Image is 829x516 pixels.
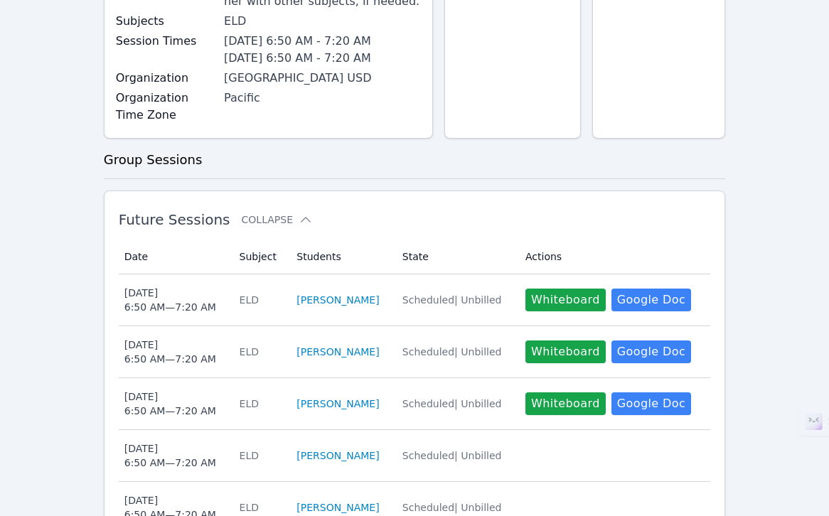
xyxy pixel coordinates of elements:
a: [PERSON_NAME] [296,345,379,359]
button: Whiteboard [525,289,606,311]
div: [DATE] 6:50 AM — 7:20 AM [124,441,216,470]
span: Scheduled | Unbilled [402,502,502,513]
div: [DATE] 6:50 AM — 7:20 AM [124,286,216,314]
a: [PERSON_NAME] [296,448,379,463]
span: Scheduled | Unbilled [402,294,502,306]
div: ELD [240,397,280,411]
button: Collapse [242,213,313,227]
th: Subject [231,240,289,274]
a: Google Doc [611,340,691,363]
tr: [DATE]6:50 AM—7:20 AMELD[PERSON_NAME]Scheduled| Unbilled [119,430,711,482]
a: [PERSON_NAME] [296,500,379,515]
th: State [394,240,517,274]
div: Pacific [224,90,421,107]
label: Organization [116,70,215,87]
li: [DATE] 6:50 AM - 7:20 AM [224,50,421,67]
a: Google Doc [611,392,691,415]
li: [DATE] 6:50 AM - 7:20 AM [224,33,421,50]
th: Date [119,240,231,274]
tr: [DATE]6:50 AM—7:20 AMELD[PERSON_NAME]Scheduled| UnbilledWhiteboardGoogle Doc [119,326,711,378]
th: Students [288,240,394,274]
tr: [DATE]6:50 AM—7:20 AMELD[PERSON_NAME]Scheduled| UnbilledWhiteboardGoogle Doc [119,274,711,326]
div: [DATE] 6:50 AM — 7:20 AM [124,338,216,366]
div: ELD [240,448,280,463]
div: ELD [240,500,280,515]
tr: [DATE]6:50 AM—7:20 AMELD[PERSON_NAME]Scheduled| UnbilledWhiteboardGoogle Doc [119,378,711,430]
button: Whiteboard [525,340,606,363]
h3: Group Sessions [104,150,726,170]
div: ELD [240,293,280,307]
button: Whiteboard [525,392,606,415]
span: Scheduled | Unbilled [402,346,502,358]
span: Scheduled | Unbilled [402,398,502,409]
div: [GEOGRAPHIC_DATA] USD [224,70,421,87]
a: Google Doc [611,289,691,311]
label: Organization Time Zone [116,90,215,124]
span: Scheduled | Unbilled [402,450,502,461]
span: Future Sessions [119,211,230,228]
div: [DATE] 6:50 AM — 7:20 AM [124,389,216,418]
div: ELD [224,13,421,30]
th: Actions [517,240,710,274]
label: Session Times [116,33,215,50]
div: ELD [240,345,280,359]
a: [PERSON_NAME] [296,293,379,307]
a: [PERSON_NAME] [296,397,379,411]
label: Subjects [116,13,215,30]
